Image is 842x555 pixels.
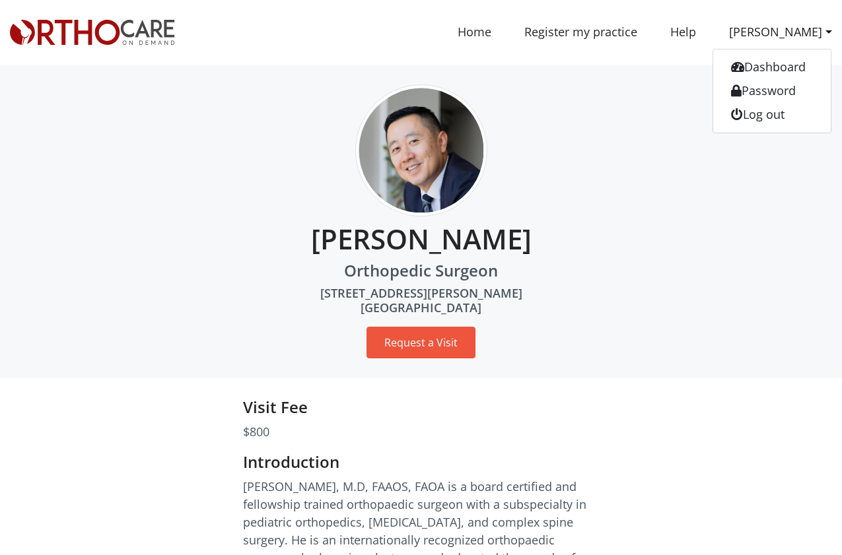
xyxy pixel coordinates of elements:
img: 1755542410_screenshot-2025-08-18-at-113839-am.png [355,84,487,216]
a: Home [441,17,508,47]
h3: [PERSON_NAME] [10,216,832,255]
a: Dashboard [713,55,831,79]
h5: Visit Fee [243,398,600,417]
a: Log out [713,103,831,127]
button: Request a Visit [367,327,475,358]
a: Help [654,17,713,47]
h5: Orthopedic Surgeon [10,261,832,280]
a: Register my practice [508,17,654,47]
p: $800 [243,423,600,441]
a: Password [713,79,831,103]
h5: Introduction [243,453,600,472]
h6: [STREET_ADDRESS][PERSON_NAME] [GEOGRAPHIC_DATA] [10,286,832,315]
